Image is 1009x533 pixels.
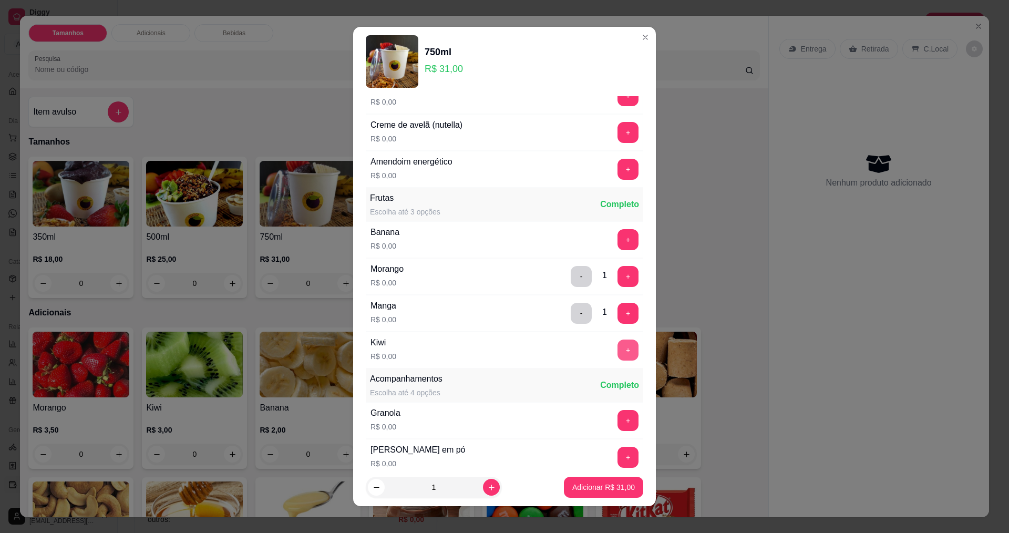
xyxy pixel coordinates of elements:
[370,241,399,251] p: R$ 0,00
[370,422,400,432] p: R$ 0,00
[370,278,404,288] p: R$ 0,00
[572,482,635,493] p: Adicionar R$ 31,00
[571,303,592,324] button: delete
[370,300,396,312] div: Manga
[483,479,500,496] button: increase-product-quantity
[425,61,463,76] p: R$ 31,00
[370,314,396,325] p: R$ 0,00
[370,458,466,469] p: R$ 0,00
[425,45,463,59] div: 750ml
[370,373,442,385] div: Acompanhamentos
[370,263,404,275] div: Morango
[370,97,420,107] p: R$ 0,00
[370,444,466,456] div: [PERSON_NAME] em pó
[617,303,639,324] button: add
[617,266,639,287] button: add
[602,306,607,319] div: 1
[600,379,639,392] div: Completo
[370,336,396,349] div: Kiwi
[370,134,462,144] p: R$ 0,00
[602,269,607,282] div: 1
[617,159,639,180] button: add
[366,35,418,88] img: product-image
[368,479,385,496] button: decrease-product-quantity
[617,410,639,431] button: add
[370,387,442,398] div: Escolha até 4 opções
[370,192,440,204] div: Frutas
[370,156,452,168] div: Amendoim energético
[370,226,399,239] div: Banana
[564,477,643,498] button: Adicionar R$ 31,00
[571,266,592,287] button: delete
[600,198,639,211] div: Completo
[370,407,400,419] div: Granola
[370,351,396,362] p: R$ 0,00
[370,170,452,181] p: R$ 0,00
[637,29,654,46] button: Close
[370,207,440,217] div: Escolha até 3 opções
[617,122,639,143] button: add
[617,340,639,361] button: add
[370,119,462,131] div: Creme de avelã (nutella)
[617,447,639,468] button: add
[617,229,639,250] button: add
